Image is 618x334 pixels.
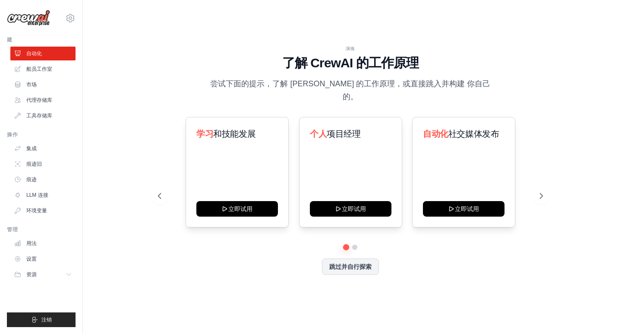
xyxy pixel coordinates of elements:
h1: 了解 CrewAI 的工作原理 [158,55,543,71]
a: 痕迹 [10,173,76,186]
font: 集成 [26,145,37,152]
button: 立即试用 [196,201,278,217]
span: 自动化 [423,129,448,139]
button: 注销 [7,312,76,327]
font: LLM 连接 [26,192,48,199]
a: LLM 连接 [10,188,76,202]
span: 学习 [196,129,213,139]
div: 操作 [7,131,76,138]
button: 立即试用 [423,201,504,217]
font: 痕迹旧 [26,161,42,167]
a: 自动化 [10,47,76,60]
a: 市场 [10,78,76,91]
a: 痕迹旧 [10,157,76,171]
button: 资源 [10,268,76,281]
font: 痕迹 [26,176,37,183]
div: 管理 [7,226,76,233]
font: 自动化 [26,50,42,57]
div: 演练 [158,45,543,52]
a: 设置 [10,252,76,266]
font: 工具存储库 [26,112,52,119]
span: 社交媒体发布 [448,129,499,139]
span: 注销 [41,316,52,323]
a: 用法 [10,236,76,250]
img: 商标 [7,10,50,26]
font: 立即试用 [228,205,252,213]
span: 个人 [310,129,327,139]
font: 市场 [26,81,37,88]
a: 环境变量 [10,204,76,217]
a: 集成 [10,142,76,155]
button: 立即试用 [310,201,391,217]
button: 跳过并自行探索 [322,258,379,275]
a: 工具存储库 [10,109,76,123]
font: 环境变量 [26,207,47,214]
font: 代理存储库 [26,97,52,104]
font: 用法 [26,240,37,247]
p: 尝试下面的提示，了解 [PERSON_NAME] 的工作原理，或直接跳入并构建 你自己的。 [205,78,495,103]
span: 资源 [26,271,37,278]
a: 船员工作室 [10,62,76,76]
font: 立即试用 [342,205,366,213]
font: 船员工作室 [26,66,52,72]
a: 代理存储库 [10,93,76,107]
span: 和技能发展 [213,129,255,139]
div: 建 [7,36,76,43]
font: 设置 [26,255,37,262]
span: 项目经理 [327,129,360,139]
font: 立即试用 [455,205,479,213]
